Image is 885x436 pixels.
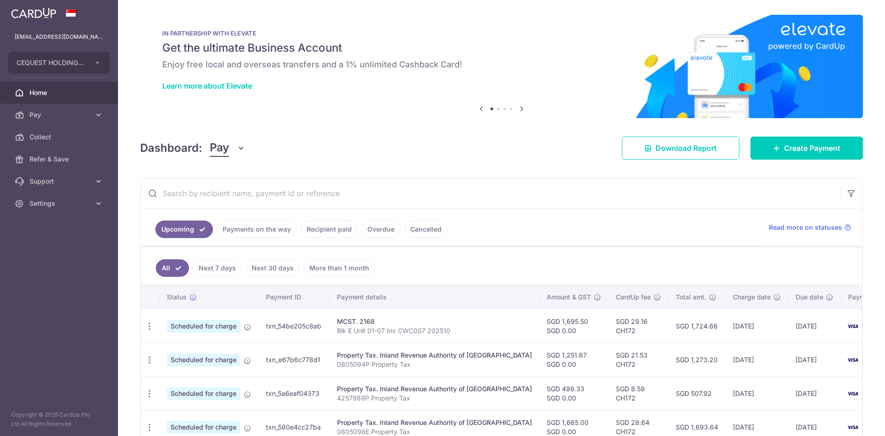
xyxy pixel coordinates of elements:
a: Cancelled [404,221,448,238]
td: txn_54be205c8ab [259,309,330,343]
th: Payment details [330,285,539,309]
td: SGD 1,695.50 SGD 0.00 [539,309,608,343]
span: Home [29,88,90,97]
td: [DATE] [788,309,841,343]
a: Download Report [622,137,739,160]
a: Next 30 days [246,259,300,277]
div: Property Tax. Inland Revenue Authority of [GEOGRAPHIC_DATA] [337,384,532,394]
img: Bank Card [844,388,862,399]
button: Pay [210,139,245,157]
span: Support [29,177,90,186]
td: SGD 29.16 CH172 [608,309,668,343]
th: Payment ID [259,285,330,309]
td: SGD 21.53 CH172 [608,343,668,376]
span: Pay [29,110,90,119]
td: SGD 1,251.67 SGD 0.00 [539,343,608,376]
a: Next 7 days [193,259,242,277]
span: Scheduled for charge [167,387,240,400]
a: Read more on statuses [769,223,851,232]
a: Create Payment [750,137,863,160]
h5: Get the ultimate Business Account [162,41,841,55]
td: SGD 499.33 SGD 0.00 [539,376,608,410]
input: Search by recipient name, payment id or reference [141,179,840,208]
span: Charge date [733,293,771,302]
td: [DATE] [726,343,788,376]
span: Pay [210,139,229,157]
p: 0805094P Property Tax [337,360,532,369]
img: Bank Card [844,321,862,332]
h6: Enjoy free local and overseas transfers and a 1% unlimited Cashback Card! [162,59,841,70]
span: Download Report [655,143,717,154]
span: Due date [796,293,823,302]
span: Refer & Save [29,155,90,164]
td: SGD 8.59 CH172 [608,376,668,410]
div: MCST. 2168 [337,317,532,326]
a: Recipient paid [301,221,358,238]
span: Status [167,293,187,302]
span: Amount & GST [547,293,591,302]
span: CEQUEST HOLDINGS PTE. LTD. [17,58,85,67]
a: Payments on the way [217,221,297,238]
span: Scheduled for charge [167,421,240,434]
h4: Dashboard: [140,140,202,156]
span: Create Payment [784,143,840,154]
span: Read more on statuses [769,223,842,232]
td: [DATE] [726,376,788,410]
div: Property Tax. Inland Revenue Authority of [GEOGRAPHIC_DATA] [337,418,532,427]
p: IN PARTNERSHIP WITH ELEVATE [162,30,841,37]
td: txn_5a6eaf04373 [259,376,330,410]
td: SGD 507.92 [668,376,726,410]
img: Bank Card [844,354,862,365]
span: Settings [29,199,90,208]
p: Blk E Unit 01-07 Inv CWC007 202510 [337,326,532,335]
span: Scheduled for charge [167,353,240,366]
td: txn_e67b6c778d1 [259,343,330,376]
a: Upcoming [155,221,213,238]
img: Bank Card [844,422,862,433]
p: 4257989P Property Tax [337,394,532,403]
a: All [156,259,189,277]
span: CardUp fee [616,293,651,302]
p: [EMAIL_ADDRESS][DOMAIN_NAME] [15,32,103,42]
a: More than 1 month [303,259,375,277]
button: CEQUEST HOLDINGS PTE. LTD. [8,52,110,74]
img: Renovation banner [140,15,863,118]
td: [DATE] [788,343,841,376]
span: Scheduled for charge [167,320,240,333]
span: Collect [29,132,90,142]
a: Learn more about Elevate [162,81,252,90]
a: Overdue [361,221,401,238]
div: Property Tax. Inland Revenue Authority of [GEOGRAPHIC_DATA] [337,351,532,360]
td: SGD 1,724.66 [668,309,726,343]
td: [DATE] [726,309,788,343]
img: CardUp [11,7,56,18]
td: SGD 1,273.20 [668,343,726,376]
span: Total amt. [676,293,706,302]
td: [DATE] [788,376,841,410]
